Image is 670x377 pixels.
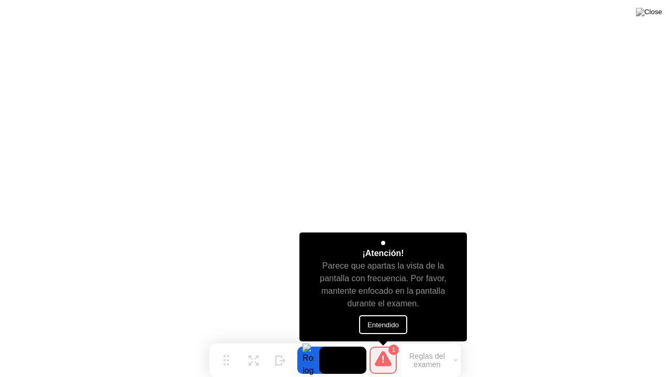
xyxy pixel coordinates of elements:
button: Entendido [359,315,407,334]
div: 1 [388,345,399,355]
img: Close [636,8,662,16]
div: Parece que apartas la vista de la pantalla con frecuencia. Por favor, mantente enfocado en la pan... [309,260,458,310]
div: ¡Atención! [362,247,404,260]
button: Reglas del examen [400,351,461,369]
